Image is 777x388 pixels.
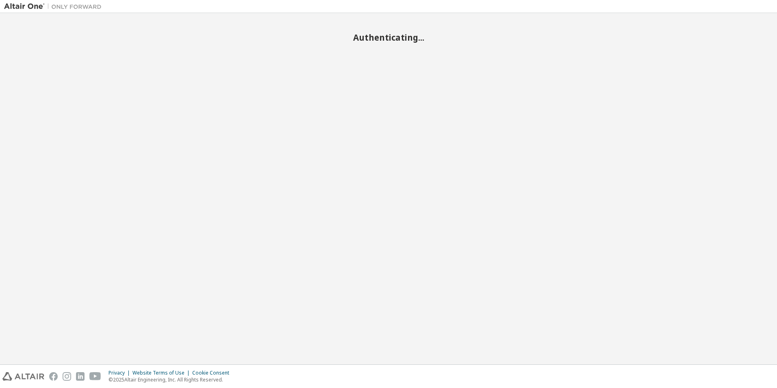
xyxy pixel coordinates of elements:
[89,372,101,381] img: youtube.svg
[4,2,106,11] img: Altair One
[109,370,132,376] div: Privacy
[192,370,234,376] div: Cookie Consent
[63,372,71,381] img: instagram.svg
[2,372,44,381] img: altair_logo.svg
[109,376,234,383] p: © 2025 Altair Engineering, Inc. All Rights Reserved.
[4,32,773,43] h2: Authenticating...
[76,372,85,381] img: linkedin.svg
[132,370,192,376] div: Website Terms of Use
[49,372,58,381] img: facebook.svg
